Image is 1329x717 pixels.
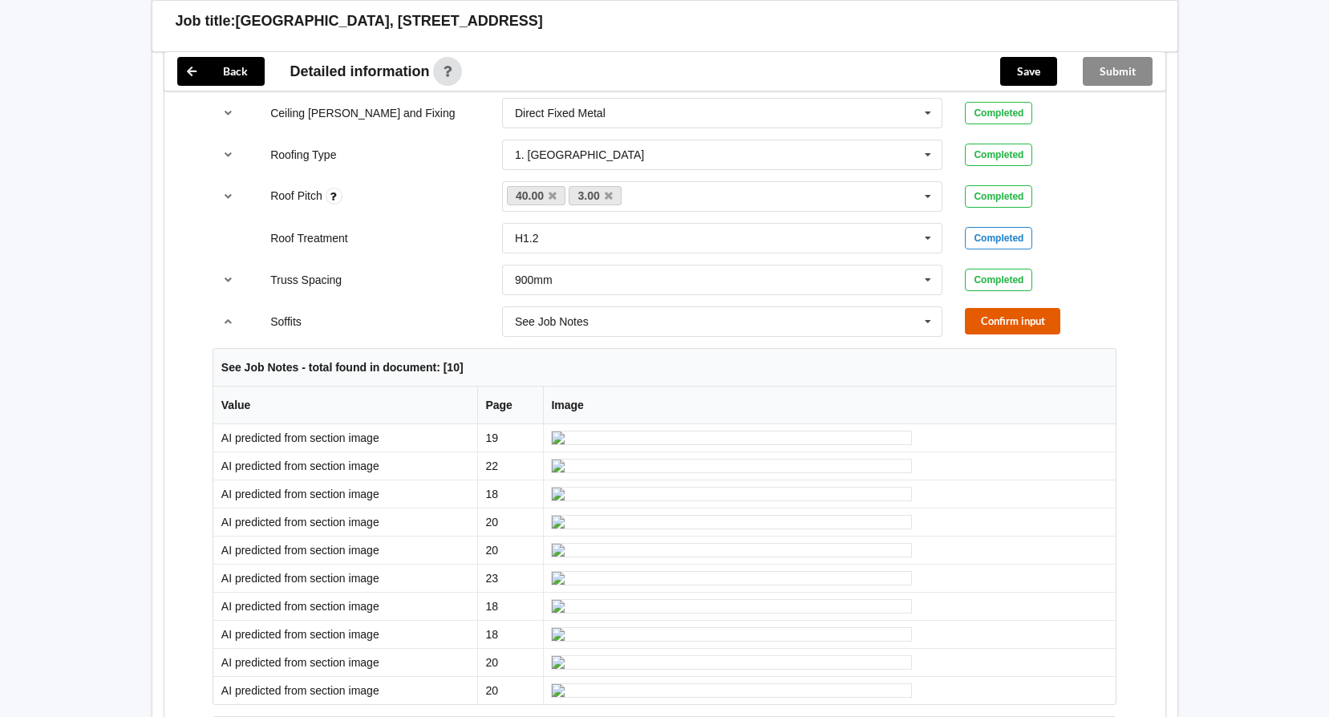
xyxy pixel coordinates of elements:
td: 18 [477,480,543,508]
img: ai_input-page20-Soffits-c13.jpeg [551,683,912,698]
td: AI predicted from section image [213,508,477,536]
label: Ceiling [PERSON_NAME] and Fixing [270,107,455,119]
th: Image [543,387,1116,424]
button: reference-toggle [213,140,244,169]
td: AI predicted from section image [213,620,477,648]
img: ai_input-page18-Soffits-c10.jpeg [551,599,912,614]
a: 40.00 [507,186,566,205]
span: Detailed information [290,64,430,79]
td: AI predicted from section image [213,676,477,704]
button: reference-toggle [213,182,244,211]
img: ai_input-page22-Soffits-c5.jpeg [551,459,912,473]
td: AI predicted from section image [213,564,477,592]
div: Completed [965,102,1032,124]
div: Direct Fixed Metal [515,107,606,119]
div: Completed [965,269,1032,291]
label: Roof Treatment [270,232,348,245]
div: 1. [GEOGRAPHIC_DATA] [515,149,644,160]
th: Page [477,387,543,424]
label: Roofing Type [270,148,336,161]
button: Back [177,57,265,86]
button: reference-toggle [213,265,244,294]
td: 20 [477,676,543,704]
td: 20 [477,508,543,536]
td: 18 [477,592,543,620]
div: Completed [965,144,1032,166]
td: AI predicted from section image [213,536,477,564]
img: ai_input-page20-Soffits-c7.jpeg [551,515,912,529]
h3: Job title: [176,12,236,30]
div: See Job Notes [515,316,589,327]
div: Completed [965,185,1032,208]
div: 900mm [515,274,553,286]
button: reference-toggle [213,99,244,128]
th: Value [213,387,477,424]
button: reference-toggle [213,307,244,336]
td: AI predicted from section image [213,452,477,480]
img: ai_input-page19-Soffits-c4.jpeg [551,431,912,445]
img: ai_input-page18-Soffits-c11.jpeg [551,627,912,642]
label: Truss Spacing [270,273,342,286]
th: See Job Notes - total found in document: [10] [213,349,1116,387]
td: 20 [477,648,543,676]
button: Confirm input [965,308,1060,334]
label: Roof Pitch [270,189,325,202]
img: ai_input-page20-Soffits-c8.jpeg [551,543,912,557]
td: 22 [477,452,543,480]
td: 18 [477,620,543,648]
td: AI predicted from section image [213,480,477,508]
td: 23 [477,564,543,592]
label: Soffits [270,315,302,328]
td: AI predicted from section image [213,424,477,452]
h3: [GEOGRAPHIC_DATA], [STREET_ADDRESS] [236,12,543,30]
td: AI predicted from section image [213,648,477,676]
div: Completed [965,227,1032,249]
td: 20 [477,536,543,564]
div: H1.2 [515,233,539,244]
img: ai_input-page23-Soffits-c9.jpeg [551,571,912,585]
td: 19 [477,424,543,452]
img: ai_input-page18-Soffits-c6.jpeg [551,487,912,501]
img: ai_input-page20-Soffits-c12.jpeg [551,655,912,670]
a: 3.00 [569,186,622,205]
button: Save [1000,57,1057,86]
td: AI predicted from section image [213,592,477,620]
